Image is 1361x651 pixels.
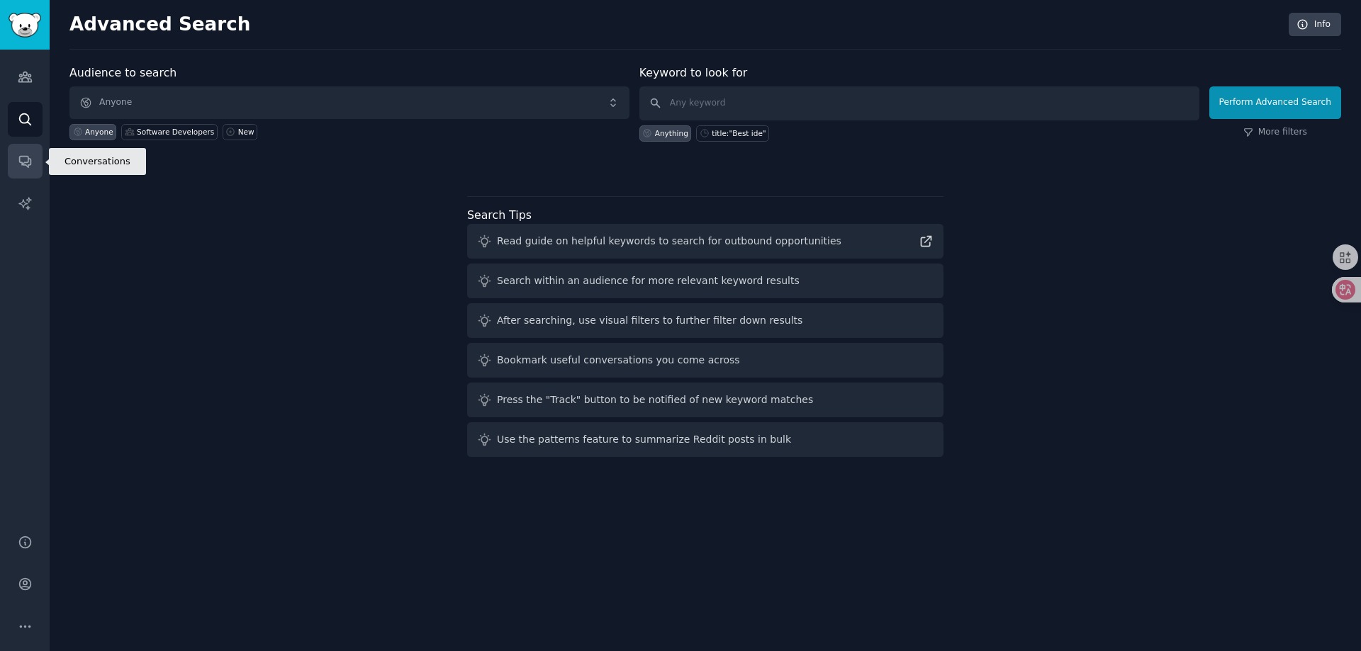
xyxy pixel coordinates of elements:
div: Search within an audience for more relevant keyword results [497,273,800,288]
div: New [238,127,254,137]
div: Use the patterns feature to summarize Reddit posts in bulk [497,432,791,447]
a: Info [1289,13,1341,37]
input: Any keyword [639,86,1199,120]
div: Bookmark useful conversations you come across [497,353,740,368]
div: Press the "Track" button to be notified of new keyword matches [497,392,813,407]
div: Read guide on helpful keywords to search for outbound opportunities [497,234,841,249]
div: title:"Best ide" [712,128,766,138]
label: Audience to search [69,66,177,79]
button: Perform Advanced Search [1209,86,1341,119]
label: Search Tips [467,208,532,222]
a: More filters [1243,126,1307,139]
button: Anyone [69,86,629,119]
div: Anything [655,128,688,138]
a: New [223,124,257,140]
label: Keyword to look for [639,66,748,79]
div: After searching, use visual filters to further filter down results [497,313,802,328]
img: GummySearch logo [9,13,41,38]
h2: Advanced Search [69,13,1281,36]
div: Software Developers [137,127,214,137]
div: Anyone [85,127,113,137]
